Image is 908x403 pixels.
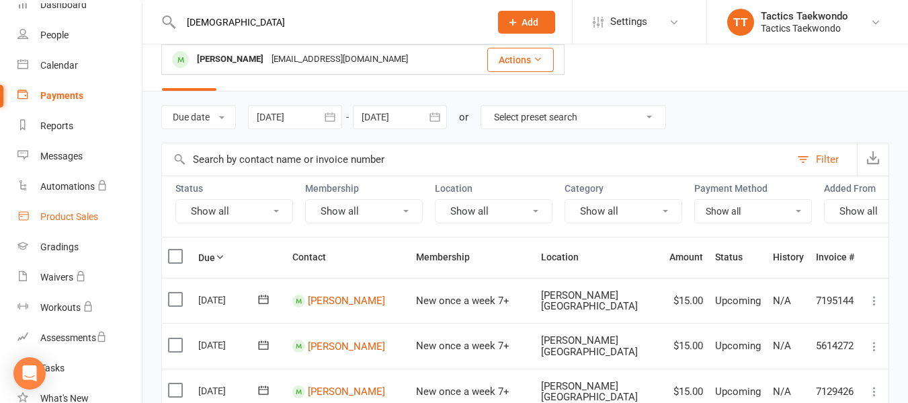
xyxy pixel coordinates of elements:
span: Add [522,17,538,28]
td: [PERSON_NAME][GEOGRAPHIC_DATA] [535,278,663,324]
div: [DATE] [198,289,260,310]
span: Upcoming [715,386,761,398]
span: Upcoming [715,295,761,307]
th: Location [535,237,663,277]
label: Membership [305,183,423,194]
button: Actions [487,48,554,72]
a: Workouts [17,293,142,323]
a: Waivers [17,262,142,293]
button: Filter [790,143,857,176]
a: [PERSON_NAME] [308,340,385,352]
a: Product Sales [17,202,142,232]
a: Messages [17,141,142,172]
span: New once a week 7+ [416,295,509,307]
th: Membership [410,237,535,277]
th: Due [192,237,286,277]
div: Assessments [40,332,107,343]
div: Messages [40,151,83,161]
span: Settings [610,7,647,37]
div: Open Intercom Messenger [13,357,46,390]
th: Amount [663,237,709,277]
input: Search... [177,13,481,32]
input: Search by contact name or invoice number [162,143,790,176]
div: [EMAIL_ADDRESS][DOMAIN_NAME] [267,50,412,69]
div: Calendar [40,60,78,71]
td: $15.00 [663,278,709,324]
div: Tactics Taekwondo [761,22,848,34]
span: N/A [773,340,791,352]
span: New once a week 7+ [416,386,509,398]
div: Automations [40,181,95,192]
a: Gradings [17,232,142,262]
a: Tasks [17,353,142,383]
div: [DATE] [198,380,260,401]
div: Product Sales [40,211,98,222]
div: Reports [40,120,73,131]
label: Payment Method [694,183,812,194]
label: Location [435,183,552,194]
a: Calendar [17,50,142,81]
div: Tasks [40,363,65,373]
a: Automations [17,172,142,202]
div: Tactics Taekwondo [761,10,848,22]
span: New once a week 7+ [416,340,509,352]
a: Payments [17,81,142,111]
td: 5614272 [810,323,860,369]
button: Show all [565,199,682,223]
td: $15.00 [663,323,709,369]
td: 7195144 [810,278,860,324]
div: Payments [40,90,83,101]
a: [PERSON_NAME] [308,386,385,398]
button: Show all [175,199,293,223]
div: TT [727,9,754,36]
th: Contact [286,237,410,277]
span: N/A [773,386,791,398]
button: Show all [305,199,423,223]
th: Invoice # [810,237,860,277]
a: Reports [17,111,142,141]
a: Assessments [17,323,142,353]
td: [PERSON_NAME][GEOGRAPHIC_DATA] [535,323,663,369]
label: Category [565,183,682,194]
th: History [767,237,810,277]
span: Upcoming [715,340,761,352]
label: Status [175,183,293,194]
button: Due date [161,105,236,129]
div: [PERSON_NAME] [193,50,267,69]
div: [DATE] [198,334,260,355]
a: [PERSON_NAME] [308,295,385,307]
span: N/A [773,295,791,307]
button: Show all [435,199,552,223]
div: Filter [816,151,839,168]
div: People [40,30,69,40]
button: Add [498,11,555,34]
div: Waivers [40,272,73,283]
a: People [17,20,142,50]
div: Workouts [40,302,81,313]
div: Gradings [40,242,79,252]
div: or [459,109,468,125]
th: Status [709,237,767,277]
